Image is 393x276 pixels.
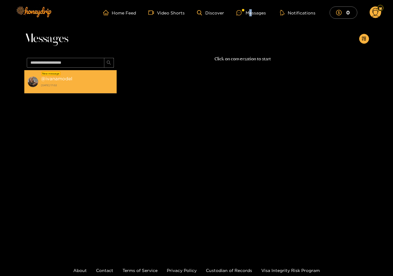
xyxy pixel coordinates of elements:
a: Visa Integrity Risk Program [261,268,320,273]
a: Video Shorts [148,10,185,15]
img: conversation [27,76,38,87]
a: Home Feed [103,10,136,15]
a: Contact [96,268,113,273]
button: 0 [330,6,357,18]
a: About [73,268,87,273]
span: home [103,10,112,15]
button: Notifications [278,10,317,16]
a: Terms of Service [122,268,158,273]
div: New message [41,71,61,76]
span: search [106,60,111,66]
span: Messages [24,31,68,46]
button: appstore-add [359,34,369,44]
a: Custodian of Records [206,268,252,273]
strong: [DATE] 17:02 [41,82,114,88]
a: Privacy Policy [167,268,197,273]
span: video-camera [148,10,157,15]
img: Fan Level [379,6,382,10]
span: dollar [336,10,345,15]
span: appstore-add [362,36,366,42]
strong: @ ivanamodel [41,76,72,81]
p: Click on conversation to start [117,55,369,62]
div: Messages [236,9,266,16]
a: Discover [197,10,224,15]
mark: 0 [345,9,351,16]
button: search [104,58,114,68]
